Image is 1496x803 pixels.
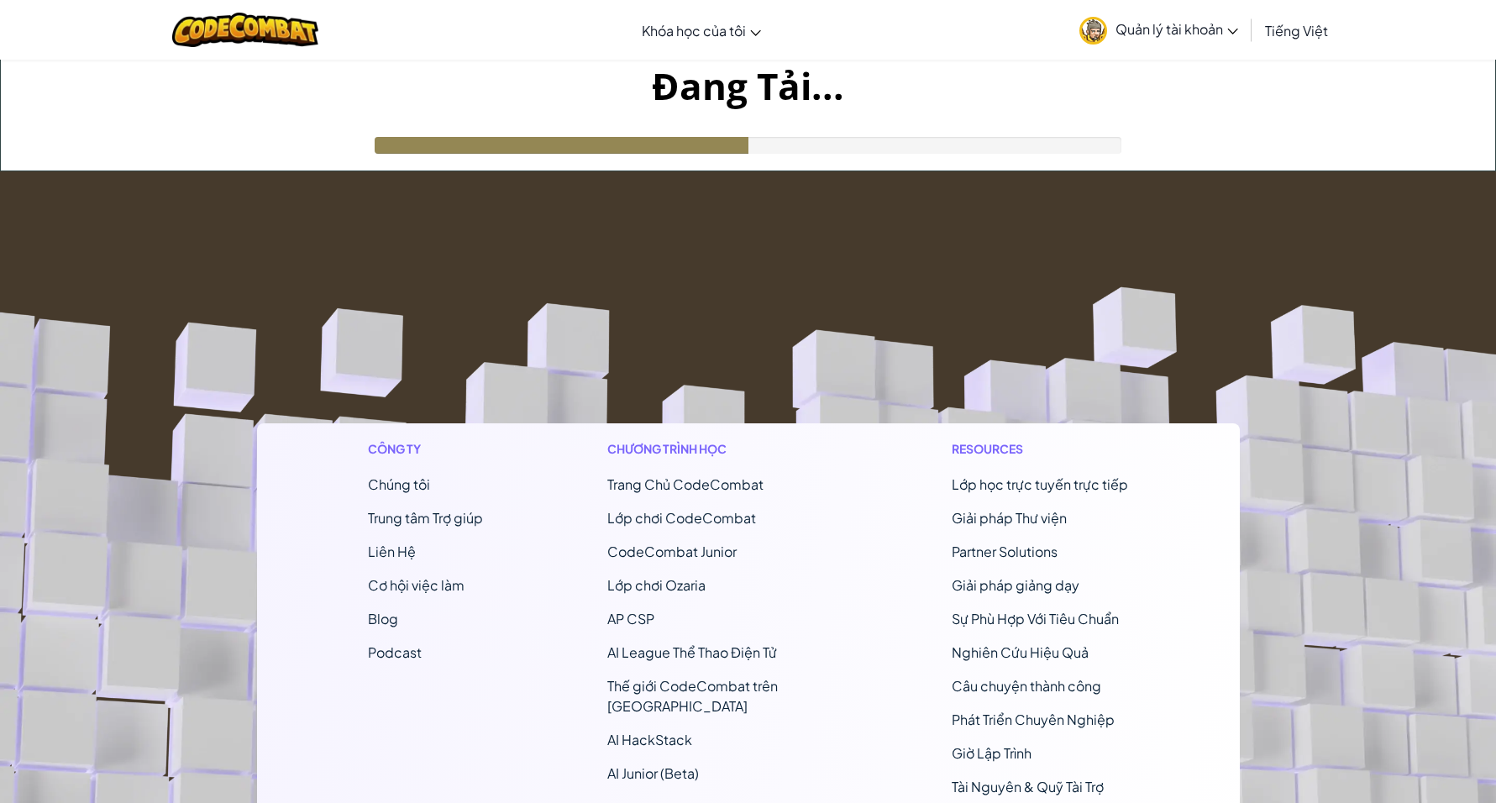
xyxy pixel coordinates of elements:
a: AI HackStack [607,731,692,748]
a: AI Junior (Beta) [607,764,699,782]
span: Trang Chủ CodeCombat [607,475,764,493]
a: Khóa học của tôi [633,8,769,53]
span: Khóa học của tôi [642,22,746,39]
a: Tài Nguyên & Quỹ Tài Trợ [952,778,1104,795]
h1: Resources [952,440,1128,458]
a: Giờ Lập Trình [952,744,1031,762]
a: Tiếng Việt [1257,8,1336,53]
a: Lớp chơi Ozaria [607,576,706,594]
a: Partner Solutions [952,543,1058,560]
a: Câu chuyện thành công [952,677,1101,695]
a: CodeCombat Junior [607,543,737,560]
h1: Đang Tải... [1,60,1495,112]
h1: Công ty [368,440,483,458]
a: Giải pháp giảng dạy [952,576,1079,594]
a: Chúng tôi [368,475,430,493]
a: Blog [368,610,398,627]
a: AI League Thể Thao Điện Tử [607,643,777,661]
h1: Chương trình học [607,440,828,458]
a: Trung tâm Trợ giúp [368,509,483,527]
span: Tiếng Việt [1265,22,1328,39]
a: Nghiên Cứu Hiệu Quả [952,643,1089,661]
a: Lớp chơi CodeCombat [607,509,756,527]
span: Quản lý tài khoản [1115,20,1238,38]
a: Phát Triển Chuyên Nghiệp [952,711,1115,728]
img: CodeCombat logo [172,13,319,47]
a: Sự Phù Hợp Với Tiêu Chuẩn [952,610,1119,627]
a: Podcast [368,643,422,661]
a: Cơ hội việc làm [368,576,465,594]
span: Liên Hệ [368,543,416,560]
a: Giải pháp Thư viện [952,509,1067,527]
a: Quản lý tài khoản [1071,3,1247,56]
a: AP CSP [607,610,654,627]
a: Lớp học trực tuyến trực tiếp [952,475,1128,493]
img: avatar [1079,17,1107,45]
a: Thế giới CodeCombat trên [GEOGRAPHIC_DATA] [607,677,778,715]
